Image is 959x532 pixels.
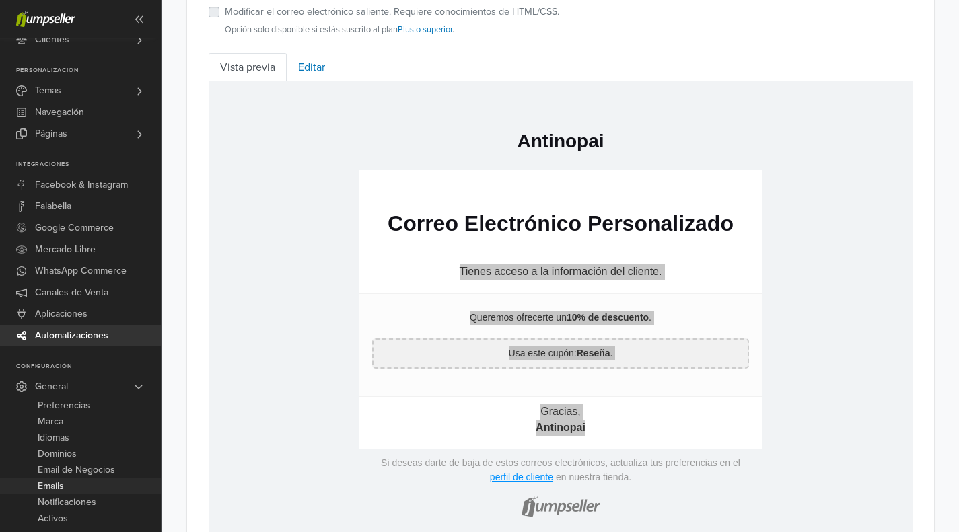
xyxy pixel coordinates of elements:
span: Canales de Venta [35,282,108,303]
a: Plus o superior [398,24,452,35]
p: Personalización [16,67,161,75]
span: Automatizaciones [35,325,108,346]
span: Navegación [35,102,84,123]
a: Vista previa [209,53,287,81]
p: Tienes acceso a la información del cliente. [164,182,540,198]
span: Activos [38,510,68,527]
a: perfil de cliente [281,390,345,401]
span: Preferencias [38,397,90,414]
span: Marca [38,414,63,430]
span: Idiomas [38,430,69,446]
span: Dominios [38,446,77,462]
h1: Correo Electrónico Personalizado [164,129,540,155]
span: Aplicaciones [35,303,87,325]
p: Gracias, [164,322,540,338]
strong: Reseña [368,266,402,277]
span: Falabella [35,196,71,217]
p: Si deseas darte de baja de estos correos electrónicos, actualiza tus preferencias en el [172,376,532,387]
span: Facebook & Instagram [35,174,128,196]
span: Clientes [35,29,69,50]
span: Notificaciones [38,494,96,510]
small: Opción solo disponible si estás suscrito al plan . [225,24,559,36]
strong: Antinopai [327,340,377,352]
span: Páginas [35,123,67,145]
img: jumpseller-logo-footer-grey.png [308,403,396,443]
span: Temas [35,80,61,102]
span: Mercado Libre [35,239,96,260]
a: Editar [287,53,336,81]
span: Google Commerce [35,217,114,239]
strong: 10% de descuento [358,231,440,241]
p: Usa este cupón: . [172,265,532,279]
p: Queremos ofrecerte un . [164,229,540,243]
p: en nuestra tienda. [347,390,423,401]
label: Modificar el correo electrónico saliente. Requiere conocimientos de HTML/CSS. [225,5,559,20]
span: General [35,376,68,397]
span: Email de Negocios [38,462,115,478]
span: Emails [38,478,64,494]
p: Configuración [16,363,161,371]
h2: Antinopai [164,47,540,72]
p: Integraciones [16,161,161,169]
span: WhatsApp Commerce [35,260,127,282]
